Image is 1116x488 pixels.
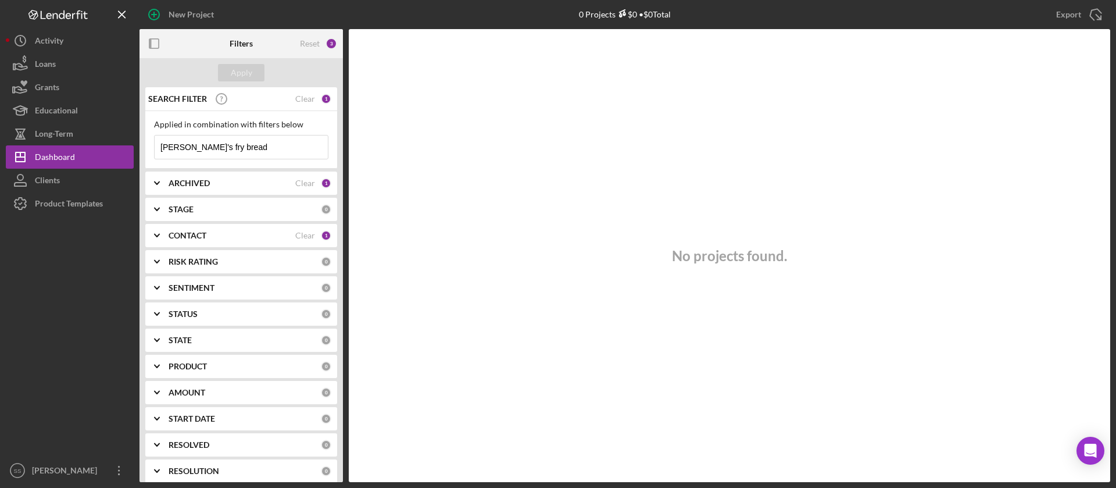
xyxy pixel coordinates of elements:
text: SS [14,468,22,474]
div: Activity [35,29,63,55]
b: RISK RATING [169,257,218,266]
div: Clear [295,179,315,188]
div: 0 [321,335,331,345]
div: 0 [321,309,331,319]
div: 1 [321,94,331,104]
b: STATE [169,336,192,345]
div: 0 [321,440,331,450]
div: Export [1056,3,1081,26]
div: 1 [321,178,331,188]
div: Applied in combination with filters below [154,120,328,129]
div: Grants [35,76,59,102]
b: STAGE [169,205,194,214]
div: 0 [321,387,331,398]
div: 0 [321,204,331,215]
div: Educational [35,99,78,125]
div: 0 [321,466,331,476]
div: [PERSON_NAME] [29,459,105,485]
div: Open Intercom Messenger [1076,437,1104,465]
button: Long-Term [6,122,134,145]
div: Loans [35,52,56,79]
b: STATUS [169,309,198,319]
b: SENTIMENT [169,283,214,293]
div: Reset [300,39,320,48]
div: 0 Projects • $0 Total [579,9,671,19]
button: New Project [139,3,226,26]
button: Export [1045,3,1110,26]
div: New Project [169,3,214,26]
b: SEARCH FILTER [148,94,207,104]
b: Filters [230,39,253,48]
b: AMOUNT [169,388,205,397]
div: Product Templates [35,192,103,218]
div: 0 [321,283,331,293]
button: Grants [6,76,134,99]
b: RESOLVED [169,440,209,450]
div: 0 [321,257,331,267]
div: Long-Term [35,122,73,148]
button: Apply [218,64,264,81]
b: START DATE [169,414,215,423]
h3: No projects found. [672,248,787,264]
div: Clear [295,94,315,104]
b: RESOLUTION [169,466,219,476]
b: PRODUCT [169,362,207,371]
div: Clients [35,169,60,195]
button: Loans [6,52,134,76]
b: ARCHIVED [169,179,210,188]
div: $0 [616,9,637,19]
div: Apply [231,64,252,81]
button: Clients [6,169,134,192]
b: CONTACT [169,231,206,240]
div: 0 [321,361,331,372]
div: 1 [321,230,331,241]
button: SS[PERSON_NAME] [6,459,134,482]
div: 3 [325,38,337,49]
button: Educational [6,99,134,122]
button: Activity [6,29,134,52]
div: 0 [321,414,331,424]
div: Dashboard [35,145,75,172]
button: Product Templates [6,192,134,215]
button: Dashboard [6,145,134,169]
div: Clear [295,231,315,240]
